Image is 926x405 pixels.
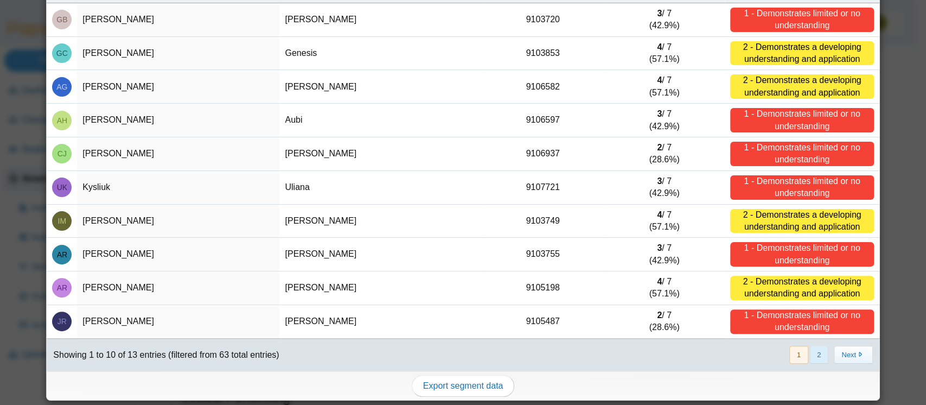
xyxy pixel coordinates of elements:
td: 9105487 [482,305,603,339]
td: [PERSON_NAME] [77,137,279,171]
td: 9103749 [482,205,603,238]
div: 2 - Demonstrates a developing understanding and application [730,276,873,300]
td: / 7 (42.9%) [604,3,725,37]
td: Genesis [279,37,482,71]
td: [PERSON_NAME] [77,271,279,305]
span: Aubi Harris [57,117,67,124]
td: / 7 (28.6%) [604,137,725,171]
td: / 7 (57.1%) [604,271,725,305]
td: / 7 (57.1%) [604,37,725,71]
td: [PERSON_NAME] [77,238,279,271]
td: [PERSON_NAME] [279,205,482,238]
button: 2 [809,346,828,364]
td: 9103853 [482,37,603,71]
td: [PERSON_NAME] [77,70,279,104]
td: 9103755 [482,238,603,271]
span: Jose Rojas-Orozco [58,318,67,325]
b: 4 [657,42,662,52]
span: Genesis Cauich [56,49,68,57]
td: Uliana [279,171,482,205]
button: Next [834,346,872,364]
td: [PERSON_NAME] [279,271,482,305]
td: [PERSON_NAME] [77,305,279,339]
b: 3 [657,9,662,18]
td: [PERSON_NAME] [77,104,279,137]
span: Adyson Ramirez-Bardell [57,251,67,258]
div: 1 - Demonstrates limited or no understanding [730,242,873,267]
div: 2 - Demonstrates a developing understanding and application [730,209,873,233]
td: [PERSON_NAME] [77,37,279,71]
b: 3 [657,243,662,252]
span: Gary Beeler [56,16,67,23]
td: 9106597 [482,104,603,137]
td: / 7 (42.9%) [604,171,725,205]
span: Clyde Johnson [58,150,67,157]
td: 9106582 [482,70,603,104]
div: Showing 1 to 10 of 13 entries (filtered from 63 total entries) [47,339,279,371]
td: 9103720 [482,3,603,37]
a: Export segment data [412,375,515,397]
span: Anastacia Ganovicheff [56,83,67,91]
td: / 7 (42.9%) [604,238,725,271]
td: [PERSON_NAME] [77,3,279,37]
td: [PERSON_NAME] [279,70,482,104]
div: 2 - Demonstrates a developing understanding and application [730,41,873,66]
b: 2 [657,143,662,152]
nav: pagination [788,346,873,364]
div: 1 - Demonstrates limited or no understanding [730,8,873,32]
b: 4 [657,75,662,85]
div: 1 - Demonstrates limited or no understanding [730,309,873,334]
b: 3 [657,109,662,118]
td: / 7 (42.9%) [604,104,725,137]
button: 1 [789,346,808,364]
span: Ismael Mota-Erasto [58,217,67,225]
span: Uliana Kysliuk [57,183,67,191]
td: / 7 (57.1%) [604,70,725,104]
div: 2 - Demonstrates a developing understanding and application [730,74,873,99]
div: 1 - Demonstrates limited or no understanding [730,175,873,200]
td: 9106937 [482,137,603,171]
b: 4 [657,277,662,286]
td: / 7 (57.1%) [604,205,725,238]
div: 1 - Demonstrates limited or no understanding [730,108,873,132]
td: [PERSON_NAME] [279,137,482,171]
td: / 7 (28.6%) [604,305,725,339]
b: 3 [657,176,662,186]
td: Aubi [279,104,482,137]
b: 4 [657,210,662,219]
span: Export segment data [423,381,503,390]
div: 1 - Demonstrates limited or no understanding [730,142,873,166]
td: [PERSON_NAME] [279,305,482,339]
b: 2 [657,311,662,320]
td: [PERSON_NAME] [279,3,482,37]
td: 9107721 [482,171,603,205]
td: Kysliuk [77,171,279,205]
td: [PERSON_NAME] [77,205,279,238]
td: [PERSON_NAME] [279,238,482,271]
span: Axel Ramos-Aguilar [57,284,67,292]
td: 9105198 [482,271,603,305]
